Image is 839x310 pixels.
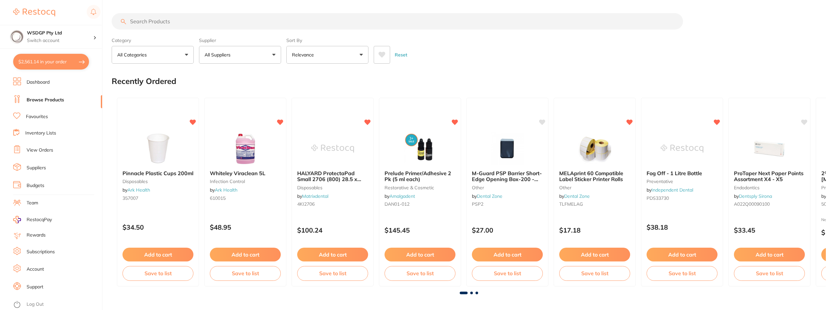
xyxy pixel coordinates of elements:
b: M-Guard PSP Barrier Short-Edge Opening Box-200 - SIZE 2 [472,170,543,182]
small: infection control [210,179,281,184]
img: HALYARD ProtectaPad Small 2706 (800) 28.5 x 21.5cm [311,132,354,165]
button: Save to list [647,266,718,280]
span: by [297,193,328,199]
p: $38.18 [647,223,718,231]
a: Support [27,284,43,290]
small: PSP2 [472,201,543,207]
p: $34.50 [122,223,193,231]
small: other [472,185,543,190]
b: Pinnacle Plastic Cups 200ml [122,170,193,176]
button: Save to list [122,266,193,280]
button: Log Out [13,300,100,310]
small: A022Q00090100 [734,201,805,207]
a: Dental Zone [564,193,590,199]
img: WSDGP Pty Ltd [10,30,23,43]
span: by [559,193,590,199]
a: Budgets [27,182,44,189]
button: Add to cart [472,248,543,261]
b: Whiteley Viraclean 5L [210,170,281,176]
a: Matrixdental [302,193,328,199]
button: $2,561.14 in your order [13,54,89,70]
small: disposables [122,179,193,184]
p: $100.24 [297,226,368,234]
img: M-Guard PSP Barrier Short-Edge Opening Box-200 - SIZE 2 [486,132,529,165]
span: by [472,193,502,199]
button: Save to list [559,266,630,280]
small: 357007 [122,196,193,201]
span: by [385,193,415,199]
span: by [647,187,693,193]
span: by [210,187,237,193]
a: Account [27,266,44,273]
small: disposables [297,185,368,190]
img: MELAprint 60 Compatible Label Sticker Printer Rolls [573,132,616,165]
label: Sort By [286,37,368,43]
button: Relevance [286,46,368,64]
button: All Suppliers [199,46,281,64]
button: Add to cart [210,248,281,261]
a: Suppliers [27,165,46,171]
input: Search Products [112,13,683,30]
p: $48.95 [210,223,281,231]
small: other [559,185,630,190]
small: restorative & cosmetic [385,185,455,190]
button: Add to cart [297,248,368,261]
p: $145.45 [385,226,455,234]
button: Save to list [734,266,805,280]
label: Supplier [199,37,281,43]
p: $33.45 [734,226,805,234]
b: MELAprint 60 Compatible Label Sticker Printer Rolls [559,170,630,182]
img: Whiteley Viraclean 5L [224,132,267,165]
b: Fog Off - 1 Litre Bottle [647,170,718,176]
a: Amalgadent [389,193,415,199]
a: Favourites [26,114,48,120]
button: Save to list [385,266,455,280]
p: All Categories [117,52,149,58]
h2: Recently Ordered [112,77,176,86]
small: 4KI2706 [297,201,368,207]
a: RestocqPay [13,216,52,223]
label: Category [112,37,194,43]
p: Relevance [292,52,317,58]
img: RestocqPay [13,216,21,223]
img: Prelude Primer/Adhesive 2 Pk (5 ml each) [399,132,441,165]
small: DAN01-012 [385,201,455,207]
button: Add to cart [647,248,718,261]
a: Dentsply Sirona [739,193,772,199]
a: Inventory Lists [25,130,56,136]
a: View Orders [27,147,53,154]
p: $27.00 [472,226,543,234]
a: Subscriptions [27,249,55,255]
a: Team [27,200,38,206]
a: Dental Zone [477,193,502,199]
button: Reset [393,46,409,64]
a: Ark Health [215,187,237,193]
small: preventative [647,179,718,184]
a: Browse Products [27,97,64,103]
a: Ark Health [127,187,150,193]
p: All Suppliers [205,52,233,58]
h4: WSDGP Pty Ltd [27,30,93,36]
span: by [734,193,772,199]
button: Add to cart [734,248,805,261]
b: Prelude Primer/Adhesive 2 Pk (5 ml each) [385,170,455,182]
img: Restocq Logo [13,9,55,16]
small: 610015 [210,196,281,201]
a: Log Out [27,301,44,308]
button: Add to cart [122,248,193,261]
a: Rewards [27,232,46,238]
p: Switch account [27,37,93,44]
span: by [122,187,150,193]
span: RestocqPay [27,217,52,223]
a: Independent Dental [651,187,693,193]
a: Dashboard [27,79,50,86]
button: Save to list [210,266,281,280]
img: Pinnacle Plastic Cups 200ml [137,132,179,165]
small: TLFMELAG [559,201,630,207]
p: $17.18 [559,226,630,234]
button: Save to list [297,266,368,280]
button: Add to cart [559,248,630,261]
b: HALYARD ProtectaPad Small 2706 (800) 28.5 x 21.5cm [297,170,368,182]
button: Save to list [472,266,543,280]
img: Fog Off - 1 Litre Bottle [661,132,703,165]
